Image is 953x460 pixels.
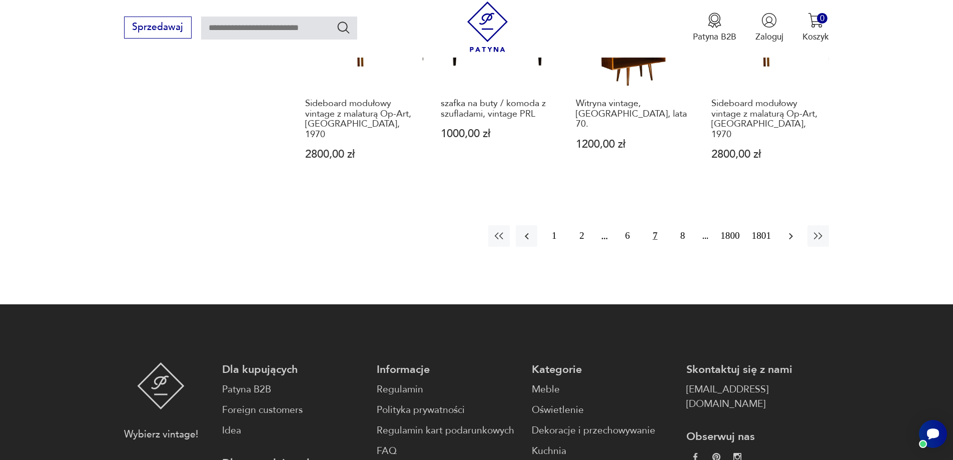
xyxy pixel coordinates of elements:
a: [EMAIL_ADDRESS][DOMAIN_NAME] [686,382,829,411]
h3: Witryna vintage, [GEOGRAPHIC_DATA], lata 70. [576,99,688,129]
p: Kategorie [532,362,674,377]
p: Obserwuj nas [686,429,829,444]
p: Patyna B2B [693,31,736,43]
a: Foreign customers [222,403,365,417]
button: 2 [571,225,592,247]
h3: Sideboard modułowy vintage z malaturą Op-Art, [GEOGRAPHIC_DATA], 1970 [305,99,418,140]
h3: Sideboard modułowy vintage z malaturą Op-Art, [GEOGRAPHIC_DATA], 1970 [711,99,824,140]
a: Dekoracje i przechowywanie [532,423,674,438]
button: 6 [617,225,638,247]
iframe: Smartsupp widget button [919,420,947,448]
button: 7 [644,225,666,247]
img: Ikonka użytkownika [761,13,777,28]
button: Patyna B2B [693,13,736,43]
p: 2800,00 zł [711,149,824,160]
button: Sprzedawaj [124,17,192,39]
p: 1000,00 zł [441,129,553,139]
p: Koszyk [802,31,829,43]
a: Oświetlenie [532,403,674,417]
a: Idea [222,423,365,438]
div: 0 [817,13,827,24]
p: Dla kupujących [222,362,365,377]
p: Skontaktuj się z nami [686,362,829,377]
a: Ikona medaluPatyna B2B [693,13,736,43]
p: 2800,00 zł [305,149,418,160]
img: Ikona medalu [707,13,722,28]
p: Wybierz vintage! [124,427,198,442]
a: Patyna B2B [222,382,365,397]
button: 1800 [717,225,742,247]
a: Sprzedawaj [124,24,192,32]
button: 1 [543,225,565,247]
a: Kuchnia [532,444,674,458]
img: Patyna - sklep z meblami i dekoracjami vintage [462,2,513,52]
h3: szafka na buty / komoda z szufladami, vintage PRL [441,99,553,119]
a: FAQ [377,444,519,458]
button: 0Koszyk [802,13,829,43]
button: Zaloguj [755,13,783,43]
a: Meble [532,382,674,397]
img: Ikona koszyka [808,13,823,28]
button: 1801 [749,225,774,247]
p: Informacje [377,362,519,377]
button: Szukaj [336,20,351,35]
a: Polityka prywatności [377,403,519,417]
a: Regulamin kart podarunkowych [377,423,519,438]
p: Zaloguj [755,31,783,43]
p: 1200,00 zł [576,139,688,150]
a: Regulamin [377,382,519,397]
img: Patyna - sklep z meblami i dekoracjami vintage [137,362,185,409]
button: 8 [672,225,693,247]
